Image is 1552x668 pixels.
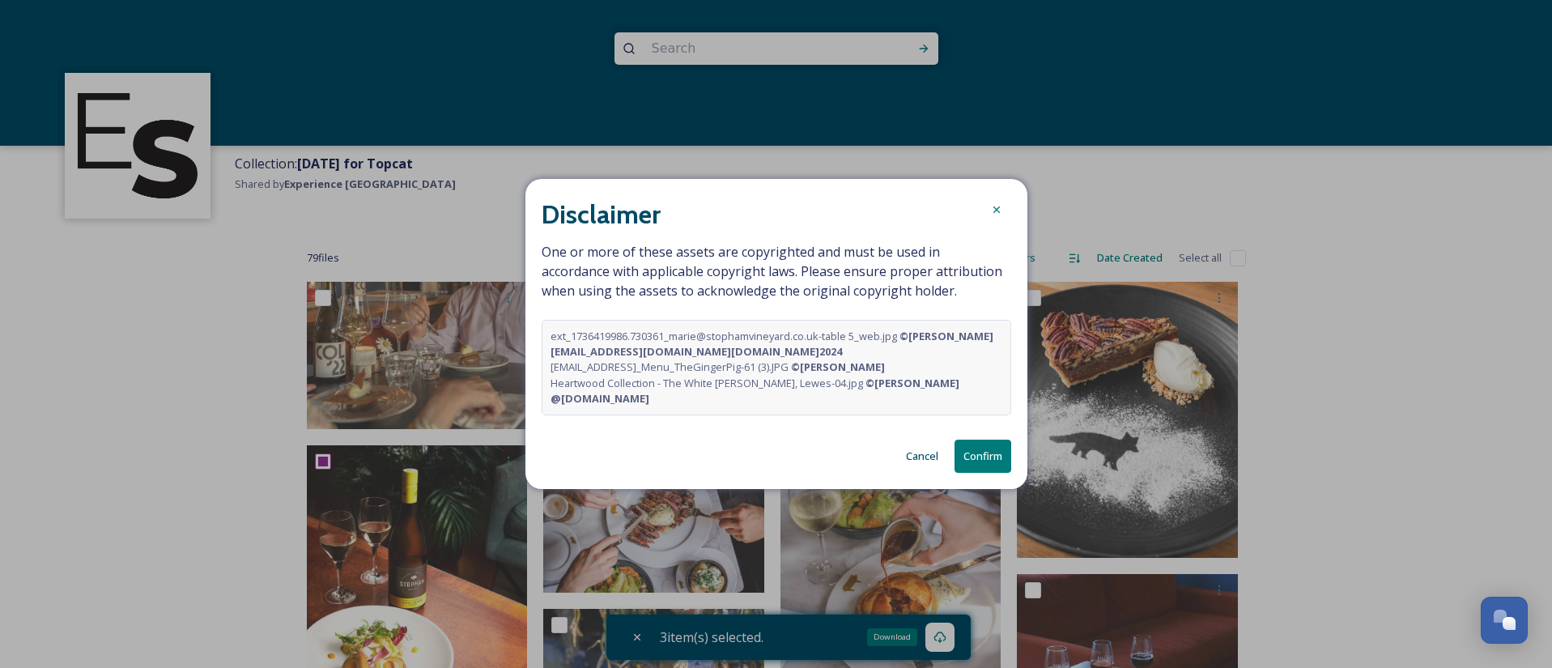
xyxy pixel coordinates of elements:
strong: © [PERSON_NAME][EMAIL_ADDRESS][DOMAIN_NAME] [DOMAIN_NAME] 2024 [551,329,993,359]
span: [EMAIL_ADDRESS]_Menu_TheGingerPig-61 (3).JPG [551,360,885,375]
button: Open Chat [1481,597,1528,644]
h2: Disclaimer [542,195,661,234]
span: One or more of these assets are copyrighted and must be used in accordance with applicable copyri... [542,242,1011,415]
strong: © [PERSON_NAME] [791,360,885,374]
button: Cancel [898,440,946,472]
span: ext_1736419986.730361_marie@stophamvineyard.co.uk-table 5_web.jpg [551,329,1002,360]
span: Heartwood Collection - The White [PERSON_NAME], Lewes-04.jpg [551,376,1002,406]
button: Confirm [955,440,1011,473]
strong: © [PERSON_NAME] @[DOMAIN_NAME] [551,376,962,406]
